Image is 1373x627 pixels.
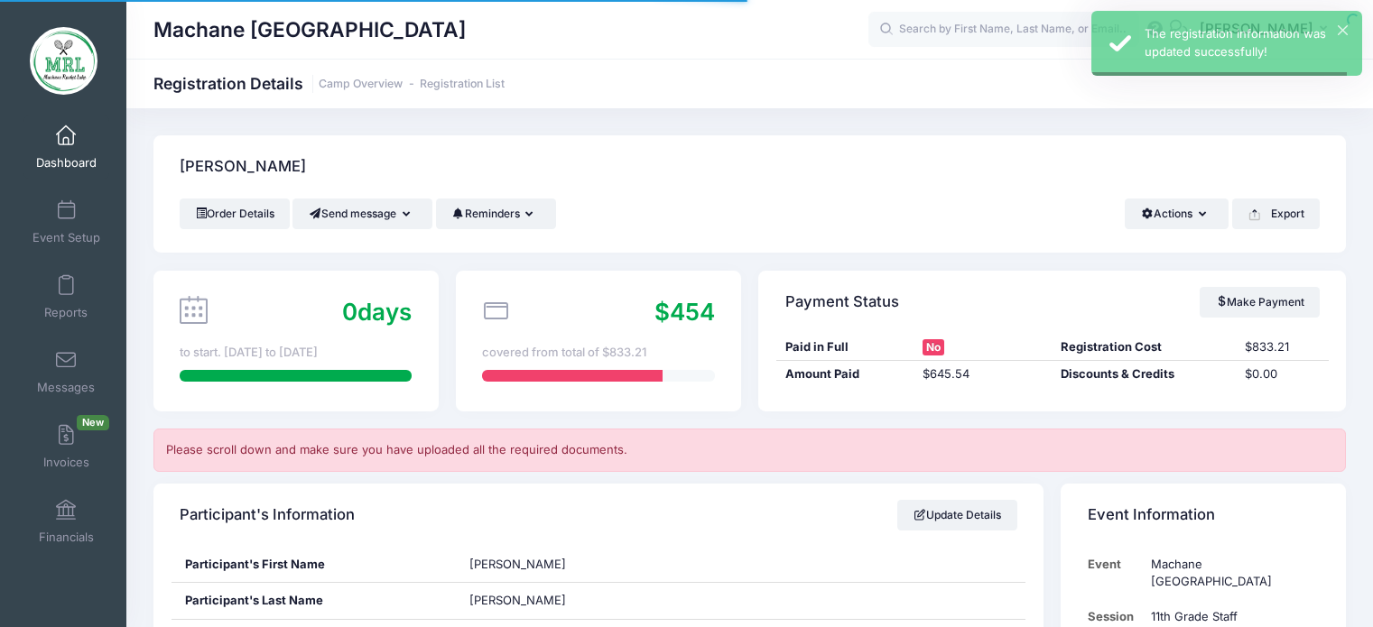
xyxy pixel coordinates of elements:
h1: Machane [GEOGRAPHIC_DATA] [153,9,466,51]
span: Reports [44,305,88,320]
td: Machane [GEOGRAPHIC_DATA] [1142,547,1319,600]
a: InvoicesNew [23,415,109,478]
img: Machane Racket Lake [30,27,97,95]
a: Messages [23,340,109,403]
a: Registration List [420,78,505,91]
td: Event [1088,547,1143,600]
button: Actions [1125,198,1229,229]
span: Dashboard [36,155,97,171]
a: Camp Overview [319,78,403,91]
a: Make Payment [1200,287,1320,318]
div: $833.21 [1237,338,1329,356]
div: covered from total of $833.21 [482,344,714,362]
div: Participant's First Name [172,547,457,583]
h4: Participant's Information [180,489,355,540]
button: Send message [292,198,432,229]
a: Reports [23,265,109,328]
div: Participant's Last Name [172,583,457,619]
button: [PERSON_NAME] [1188,9,1346,51]
span: 0 [342,298,357,326]
span: $454 [654,298,715,326]
div: $0.00 [1237,365,1329,383]
span: [PERSON_NAME] [469,593,566,607]
div: Registration Cost [1053,338,1237,356]
h4: Event Information [1088,489,1215,540]
button: × [1338,25,1348,35]
div: days [342,294,412,329]
div: to start. [DATE] to [DATE] [180,344,412,362]
span: No [923,339,944,355]
input: Search by First Name, Last Name, or Email... [868,12,1139,48]
span: Messages [37,380,95,395]
a: Order Details [180,198,290,229]
span: Invoices [43,455,89,470]
h4: Payment Status [785,276,899,327]
a: Event Setup [23,190,109,254]
div: Please scroll down and make sure you have uploaded all the required documents. [153,429,1346,472]
div: Amount Paid [776,365,914,383]
a: Dashboard [23,115,109,179]
span: New [77,415,109,430]
h4: [PERSON_NAME] [180,142,306,193]
button: Reminders [436,198,556,229]
div: Paid in Full [776,338,914,356]
a: Financials [23,490,109,553]
span: Financials [39,530,94,545]
a: Update Details [897,500,1017,530]
div: $645.54 [914,365,1053,383]
span: Event Setup [32,230,100,245]
span: [PERSON_NAME] [469,557,566,571]
button: Export [1232,198,1320,229]
div: Discounts & Credits [1053,365,1237,383]
h1: Registration Details [153,74,505,93]
div: The registration information was updated successfully! [1145,25,1348,60]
